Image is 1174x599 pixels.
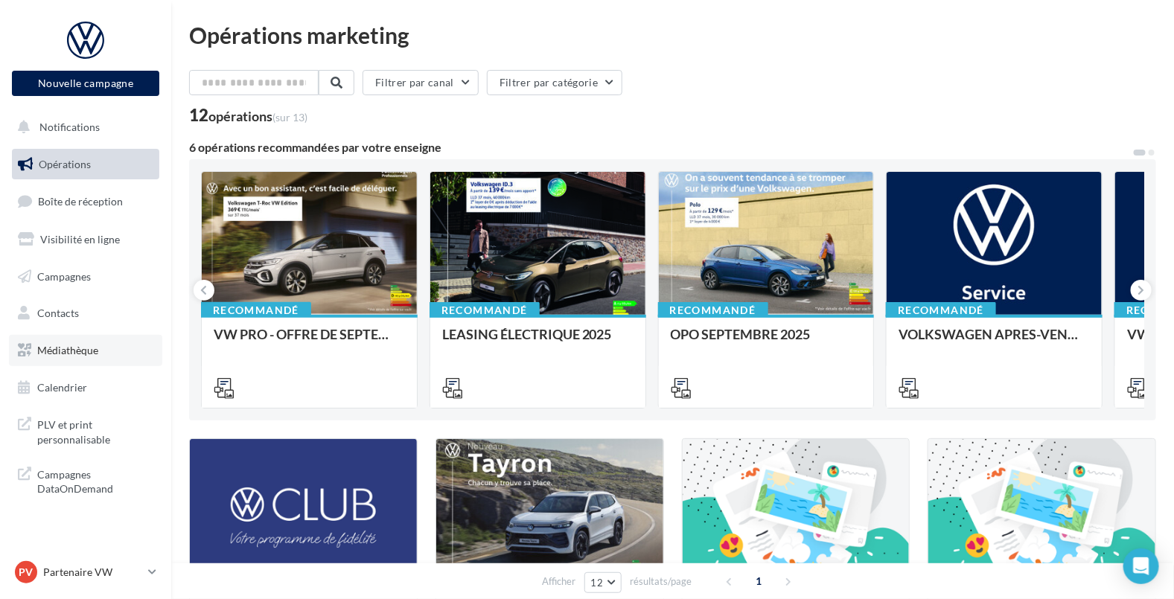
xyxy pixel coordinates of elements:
span: Campagnes [37,269,91,282]
span: Calendrier [37,381,87,394]
a: Opérations [9,149,162,180]
div: 12 [189,107,307,124]
span: résultats/page [630,574,692,589]
a: Campagnes [9,261,162,292]
a: Contacts [9,298,162,329]
span: Boîte de réception [38,195,123,208]
span: Notifications [39,121,100,133]
span: PLV et print personnalisable [37,414,153,446]
a: Calendrier [9,372,162,403]
span: Médiathèque [37,344,98,356]
span: (sur 13) [272,111,307,124]
a: PV Partenaire VW [12,558,159,586]
span: Campagnes DataOnDemand [37,464,153,496]
div: LEASING ÉLECTRIQUE 2025 [442,327,634,356]
div: OPO SEPTEMBRE 2025 [671,327,862,356]
div: Recommandé [201,302,311,318]
button: Filtrer par catégorie [487,70,622,95]
div: Opérations marketing [189,24,1156,46]
div: VW PRO - OFFRE DE SEPTEMBRE 25 [214,327,405,356]
p: Partenaire VW [43,565,142,580]
div: Recommandé [886,302,996,318]
span: PV [19,565,34,580]
div: VOLKSWAGEN APRES-VENTE [899,327,1090,356]
span: 1 [747,569,771,593]
a: Campagnes DataOnDemand [9,458,162,502]
a: Médiathèque [9,335,162,366]
button: 12 [584,572,622,593]
span: Afficher [543,574,576,589]
a: Boîte de réception [9,185,162,217]
span: Contacts [37,307,79,319]
a: Visibilité en ligne [9,224,162,255]
span: Visibilité en ligne [40,233,120,246]
div: Recommandé [430,302,540,318]
button: Filtrer par canal [363,70,479,95]
div: opérations [208,109,307,123]
div: 6 opérations recommandées par votre enseigne [189,141,1132,153]
span: 12 [591,577,604,589]
div: Open Intercom Messenger [1123,548,1159,584]
a: PLV et print personnalisable [9,409,162,452]
button: Nouvelle campagne [12,71,159,96]
span: Opérations [39,158,91,170]
button: Notifications [9,112,156,143]
div: Recommandé [658,302,768,318]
